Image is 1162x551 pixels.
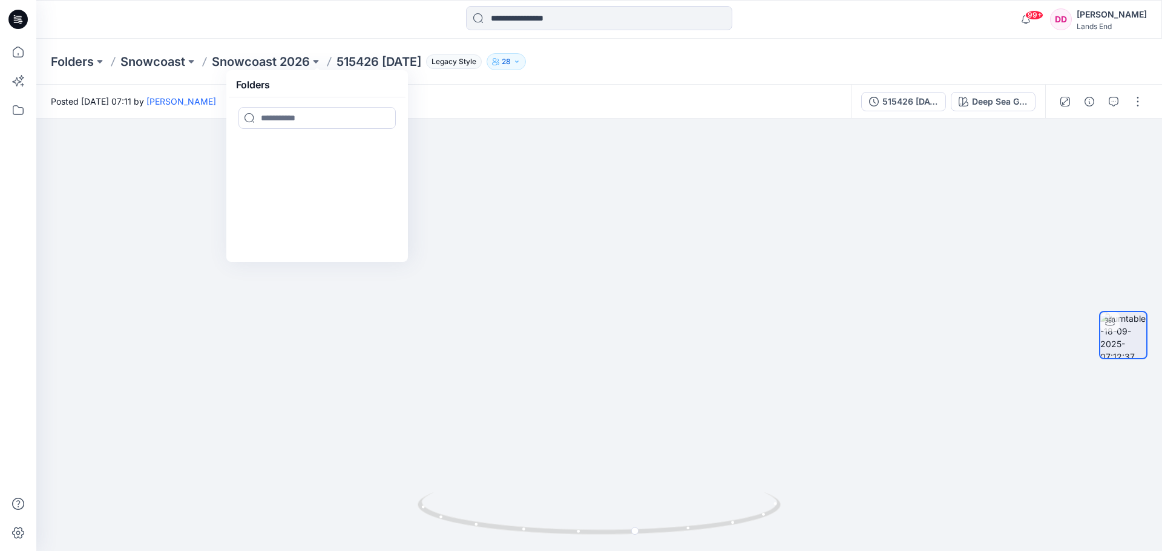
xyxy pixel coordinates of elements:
[1077,22,1147,31] div: Lands End
[487,53,526,70] button: 28
[426,54,482,69] span: Legacy Style
[1050,8,1072,30] div: DD
[421,53,482,70] button: Legacy Style
[1080,92,1099,111] button: Details
[146,96,216,106] a: [PERSON_NAME]
[882,95,938,108] div: 515426 [DATE]
[1077,7,1147,22] div: [PERSON_NAME]
[1100,312,1146,358] img: turntable-18-09-2025-07:12:37
[1025,10,1043,20] span: 99+
[502,55,511,68] p: 28
[336,53,421,70] p: 515426 [DATE]
[861,92,946,111] button: 515426 [DATE]
[212,53,310,70] a: Snowcoast 2026
[51,53,94,70] a: Folders
[120,53,185,70] a: Snowcoast
[229,73,277,97] h5: Folders
[51,95,216,108] span: Posted [DATE] 07:11 by
[951,92,1036,111] button: Deep Sea Gingham 2E4
[972,95,1028,108] div: Deep Sea Gingham 2E4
